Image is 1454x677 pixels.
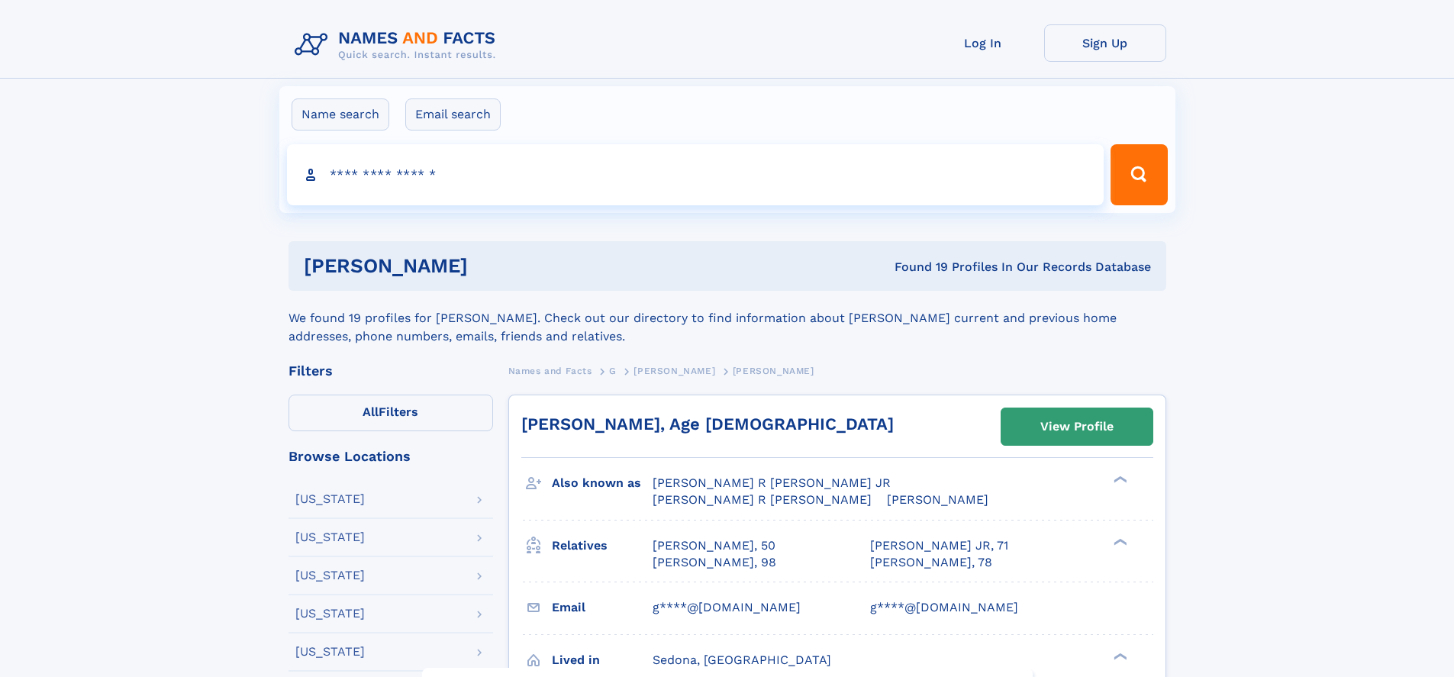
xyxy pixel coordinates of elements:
[295,493,365,505] div: [US_STATE]
[552,595,653,621] h3: Email
[289,364,493,378] div: Filters
[289,291,1166,346] div: We found 19 profiles for [PERSON_NAME]. Check out our directory to find information about [PERSON...
[363,405,379,419] span: All
[634,366,715,376] span: [PERSON_NAME]
[870,537,1008,554] a: [PERSON_NAME] JR, 71
[521,414,894,434] a: [PERSON_NAME], Age [DEMOGRAPHIC_DATA]
[609,366,617,376] span: G
[634,361,715,380] a: [PERSON_NAME]
[922,24,1044,62] a: Log In
[292,98,389,131] label: Name search
[304,256,682,276] h1: [PERSON_NAME]
[653,554,776,571] a: [PERSON_NAME], 98
[295,646,365,658] div: [US_STATE]
[508,361,592,380] a: Names and Facts
[289,395,493,431] label: Filters
[653,537,775,554] a: [PERSON_NAME], 50
[295,569,365,582] div: [US_STATE]
[887,492,988,507] span: [PERSON_NAME]
[552,470,653,496] h3: Also known as
[1001,408,1153,445] a: View Profile
[552,533,653,559] h3: Relatives
[289,450,493,463] div: Browse Locations
[733,366,814,376] span: [PERSON_NAME]
[653,653,831,667] span: Sedona, [GEOGRAPHIC_DATA]
[287,144,1104,205] input: search input
[870,554,992,571] a: [PERSON_NAME], 78
[405,98,501,131] label: Email search
[552,647,653,673] h3: Lived in
[295,531,365,543] div: [US_STATE]
[1110,651,1128,661] div: ❯
[681,259,1151,276] div: Found 19 Profiles In Our Records Database
[295,608,365,620] div: [US_STATE]
[653,476,891,490] span: [PERSON_NAME] R [PERSON_NAME] JR
[1040,409,1114,444] div: View Profile
[1110,475,1128,485] div: ❯
[609,361,617,380] a: G
[1110,537,1128,546] div: ❯
[289,24,508,66] img: Logo Names and Facts
[1044,24,1166,62] a: Sign Up
[1111,144,1167,205] button: Search Button
[653,492,872,507] span: [PERSON_NAME] R [PERSON_NAME]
